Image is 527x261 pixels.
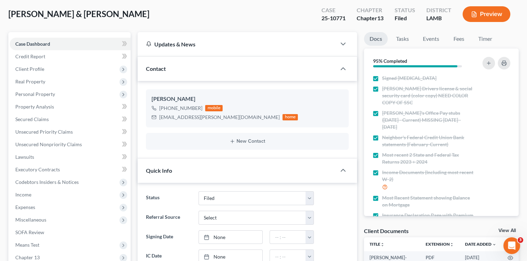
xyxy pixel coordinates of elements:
iframe: Intercom live chat [503,237,520,254]
div: Case [321,6,346,14]
div: mobile [205,105,223,111]
label: Referral Source [142,211,195,225]
span: Codebtors Insiders & Notices [15,179,79,185]
span: Most recent 2 State and Federal Tax Returns 2023 + 2024 [382,151,474,165]
div: [PHONE_NUMBER] [159,105,202,112]
div: home [282,114,298,120]
span: Most Recent Statement showing Balance on Mortgage [382,194,474,208]
button: New Contact [152,139,343,144]
span: Client Profile [15,66,44,72]
span: Executory Contracts [15,166,60,172]
a: Tasks [390,32,414,46]
strong: 95% Completed [373,58,407,64]
span: Signed [MEDICAL_DATA] [382,75,436,82]
span: SOFA Review [15,229,44,235]
span: Personal Property [15,91,55,97]
label: Signing Date [142,230,195,244]
span: Miscellaneous [15,217,46,223]
div: 25-10771 [321,14,346,22]
span: Expenses [15,204,35,210]
span: Lawsuits [15,154,34,160]
a: Fees [448,32,470,46]
span: Neighbor's Federal Credit Union Bank statements (February-Current) [382,134,474,148]
div: [EMAIL_ADDRESS][PERSON_NAME][DOMAIN_NAME] [159,114,280,121]
a: None [199,231,263,244]
span: Chapter 13 [15,254,40,260]
div: Status [395,6,415,14]
div: District [426,6,451,14]
span: Income [15,192,31,197]
span: Unsecured Nonpriority Claims [15,141,82,147]
button: Preview [463,6,510,22]
div: LAMB [426,14,451,22]
span: [PERSON_NAME] Drivers license & social security card (color copy) NEED COLOR COPY OF SSC [382,85,474,106]
div: Client Documents [364,227,409,234]
i: expand_more [492,243,496,247]
a: Credit Report [10,50,131,63]
a: Unsecured Nonpriority Claims [10,138,131,151]
a: Docs [364,32,388,46]
span: Means Test [15,242,39,248]
div: [PERSON_NAME] [152,95,343,103]
a: Case Dashboard [10,38,131,50]
span: Income Documents (Including most recent W-2) [382,169,474,183]
a: Extensionunfold_more [426,241,454,247]
span: Real Property [15,79,45,84]
i: unfold_more [450,243,454,247]
a: Date Added expand_more [465,241,496,247]
span: Secured Claims [15,116,49,122]
span: Insurance Declaration Page with Premium for All Vehicles [382,212,474,226]
span: 13 [377,15,383,21]
span: Contact [146,65,166,72]
span: Credit Report [15,53,45,59]
span: [PERSON_NAME]'s Office Pay stubs ([DATE] - Current) MISSING [DATE] - [DATE] [382,110,474,130]
span: Case Dashboard [15,41,50,47]
span: 3 [518,237,523,243]
a: Lawsuits [10,151,131,163]
a: Property Analysis [10,100,131,113]
div: Chapter [357,6,383,14]
a: View All [498,228,516,233]
a: SOFA Review [10,226,131,239]
input: -- : -- [270,231,306,244]
span: Unsecured Priority Claims [15,129,73,135]
a: Events [417,32,445,46]
a: Timer [473,32,498,46]
a: Executory Contracts [10,163,131,176]
a: Titleunfold_more [370,241,385,247]
a: Unsecured Priority Claims [10,126,131,138]
a: Secured Claims [10,113,131,126]
div: Filed [395,14,415,22]
label: Status [142,191,195,205]
div: Chapter [357,14,383,22]
i: unfold_more [380,243,385,247]
span: Quick Info [146,167,172,174]
div: Updates & News [146,40,328,48]
span: [PERSON_NAME] & [PERSON_NAME] [8,9,149,19]
span: Property Analysis [15,104,54,110]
